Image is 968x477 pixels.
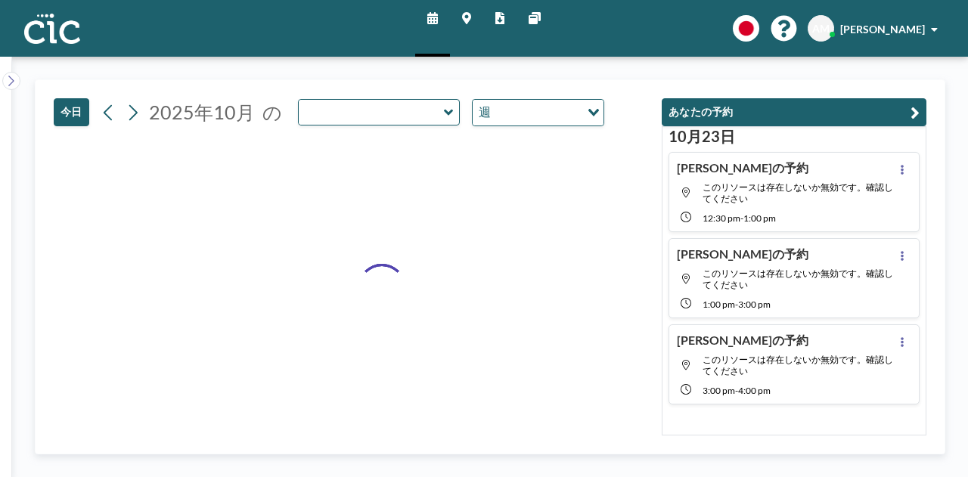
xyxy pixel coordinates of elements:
span: 4:00 PM [738,385,771,396]
div: Search for option [473,100,603,125]
span: 12:30 PM [703,212,740,224]
button: 今日 [54,98,89,126]
span: AM [812,22,830,36]
span: - [735,299,738,310]
span: このリソースは存在しないか無効です。確認してください [703,268,893,290]
span: このリソースは存在しないか無効です。確認してください [703,354,893,376]
span: 2025年10月 [149,101,255,123]
span: 週 [476,103,494,122]
input: Search for option [495,103,579,122]
span: 3:00 PM [738,299,771,310]
span: の [262,101,282,124]
span: 1:00 PM [703,299,735,310]
span: - [735,385,738,396]
button: あなたの予約 [662,98,926,126]
span: 3:00 PM [703,385,735,396]
span: 1:00 PM [743,212,776,224]
img: organization-logo [24,14,80,44]
h3: 10月23日 [669,127,920,146]
h4: [PERSON_NAME]の予約 [677,160,808,175]
span: - [740,212,743,224]
h4: [PERSON_NAME]の予約 [677,246,808,262]
h4: [PERSON_NAME]の予約 [677,333,808,348]
span: [PERSON_NAME] [840,23,925,36]
span: このリソースは存在しないか無効です。確認してください [703,181,893,204]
